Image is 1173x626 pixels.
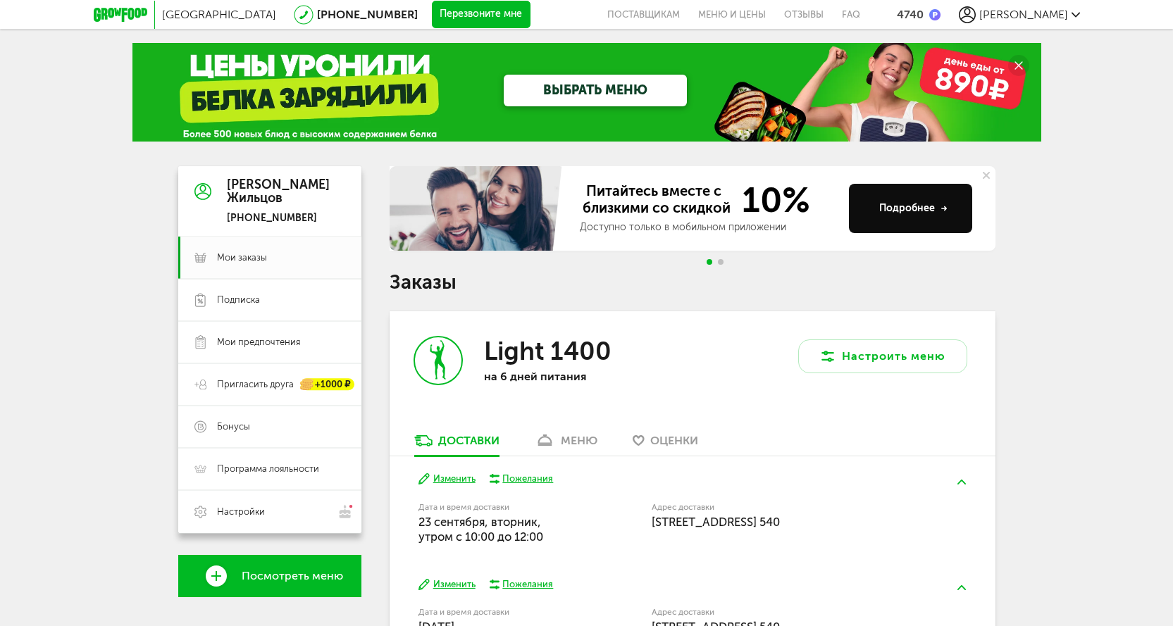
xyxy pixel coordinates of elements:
span: Посмотреть меню [242,570,343,582]
button: Пожелания [490,472,554,485]
span: Пригласить друга [217,378,294,391]
span: Бонусы [217,420,250,433]
span: Go to slide 1 [707,259,712,265]
div: меню [561,434,597,447]
span: Оценки [650,434,698,447]
span: Подписка [217,294,260,306]
p: на 6 дней питания [484,370,667,383]
span: Мои предпочтения [217,336,300,349]
span: Настройки [217,506,265,518]
div: Доставки [438,434,499,447]
div: Подробнее [879,201,948,215]
label: Адрес доставки [652,608,914,616]
span: [GEOGRAPHIC_DATA] [162,8,276,21]
a: Оценки [626,433,705,456]
a: ВЫБРАТЬ МЕНЮ [504,75,687,106]
a: Пригласить друга +1000 ₽ [178,363,361,406]
h3: Light 1400 [484,336,612,366]
h1: Заказы [390,273,995,292]
button: Изменить [418,472,476,486]
a: Подписка [178,279,361,321]
label: Дата и время доставки [418,503,580,511]
span: 23 сентября, вторник, утром c 10:00 до 12:00 [418,515,543,544]
img: arrow-up-green.5eb5f82.svg [957,585,966,590]
span: [PERSON_NAME] [979,8,1068,21]
span: 10% [733,182,810,218]
div: Пожелания [502,472,553,485]
label: Дата и время доставки [418,608,580,616]
button: Изменить [418,578,476,591]
img: bonus_p.2f9b352.png [929,9,941,20]
a: Мои заказы [178,237,361,279]
button: Подробнее [849,184,972,233]
button: Пожелания [490,578,554,591]
a: Бонусы [178,406,361,448]
span: Программа лояльности [217,463,319,475]
a: Настройки [178,490,361,533]
div: +1000 ₽ [301,379,354,391]
img: family-banner.579af9d.jpg [390,166,566,251]
a: меню [528,433,604,456]
img: arrow-up-green.5eb5f82.svg [957,480,966,484]
button: Настроить меню [798,339,967,373]
span: Мои заказы [217,251,267,264]
div: Доступно только в мобильном приложении [580,220,838,234]
div: Пожелания [502,578,553,591]
a: Посмотреть меню [178,555,361,597]
a: [PHONE_NUMBER] [317,8,418,21]
a: Доставки [407,433,507,456]
div: [PHONE_NUMBER] [227,212,330,225]
span: [STREET_ADDRESS] 540 [652,515,780,529]
label: Адрес доставки [652,503,914,511]
span: Питайтесь вместе с близкими со скидкой [580,182,733,218]
span: Go to slide 2 [718,259,724,265]
button: Перезвоните мне [432,1,530,29]
div: [PERSON_NAME] Жильцов [227,178,330,206]
a: Программа лояльности [178,448,361,490]
div: 4740 [897,8,924,21]
a: Мои предпочтения [178,321,361,363]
